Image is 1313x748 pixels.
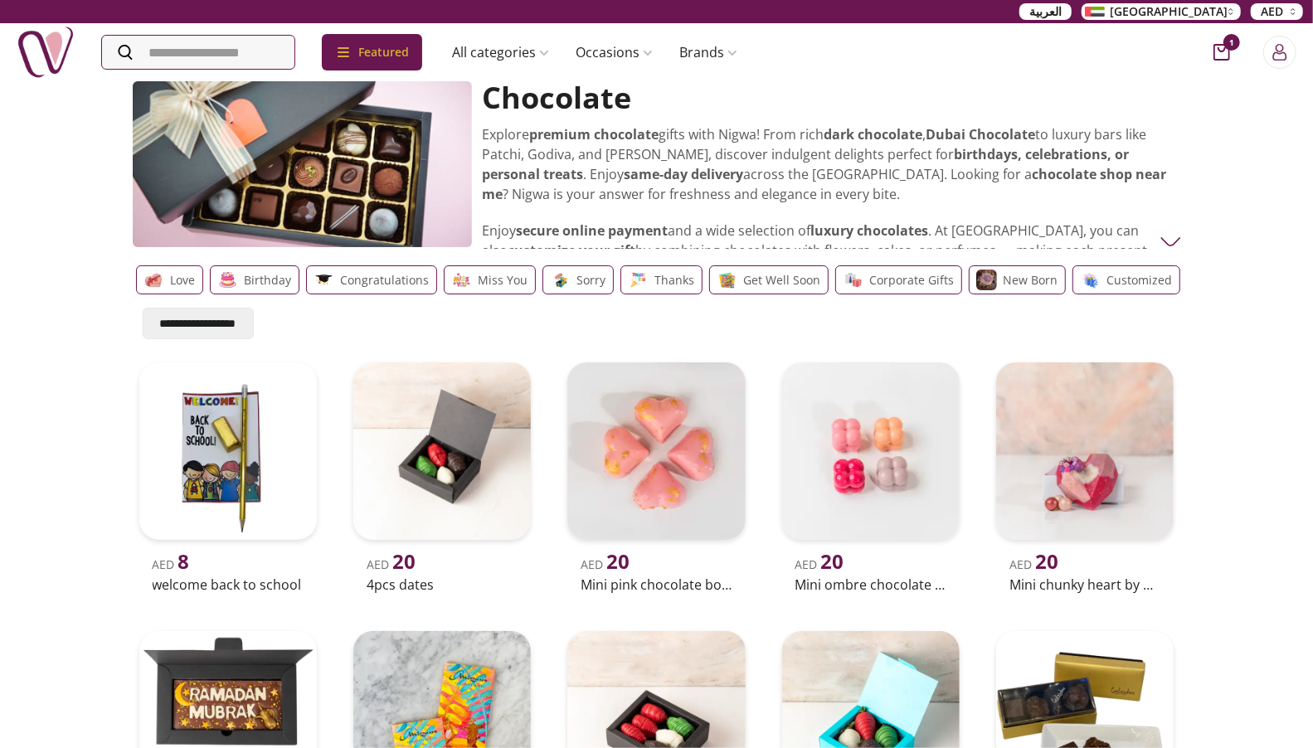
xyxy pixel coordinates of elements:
img: gifts-uae-Thanks [628,270,649,290]
span: 1 [1223,34,1240,51]
a: uae-gifts-4pcs DatesAED 204pcs dates [347,356,537,598]
p: Get well soon [744,270,821,290]
img: gifts-uae-Love [143,270,164,290]
a: uae-gifts-Mini Ombre Chocolate Box by NJDAED 20Mini ombre chocolate box by njd [776,356,966,598]
span: AED [153,556,190,572]
a: Brands [666,36,751,69]
p: Miss You [479,270,528,290]
span: 20 [392,547,416,575]
p: Corporate Gifts [870,270,955,290]
img: gifts-uae-Corporate Gifts [843,270,863,290]
img: Nigwa-uae-gifts [17,23,75,81]
span: AED [1261,3,1283,20]
p: Thanks [655,270,695,290]
img: uae-gifts-4pcs Dates [353,362,531,540]
button: [GEOGRAPHIC_DATA] [1082,3,1241,20]
strong: luxury chocolates [810,221,928,240]
span: 20 [606,547,630,575]
img: Chocolate [1160,231,1181,252]
span: العربية [1029,3,1062,20]
img: uae-gifts-Mini Pink Chocolate Box by NJD [567,362,745,540]
img: gifts-uae-Sorry [550,270,571,290]
p: Customized [1107,270,1173,290]
a: uae-gifts-Mini Pink Chocolate Box by NJDAED 20Mini pink chocolate box by njd [561,356,751,598]
strong: dark chocolate [824,125,922,143]
strong: same-day delivery [624,165,743,183]
p: Love [171,270,196,290]
span: AED [581,556,630,572]
p: Sorry [577,270,606,290]
button: AED [1251,3,1303,20]
img: gifts-uae-Miss You [451,270,472,290]
img: gifts-uae-New Born [976,270,997,290]
span: [GEOGRAPHIC_DATA] [1110,3,1228,20]
img: gifts-uae-Birthday [217,270,238,290]
input: Search [102,36,294,69]
div: Featured [322,34,422,70]
p: Congratulations [341,270,430,290]
p: Birthday [245,270,292,290]
a: uae-gifts-Mini Chunky Heart by NJDAED 20Mini chunky heart by njd [990,356,1180,598]
span: AED [1009,556,1058,572]
img: uae-gifts-Mini Ombre Chocolate Box by NJD [782,362,960,540]
strong: customize your gift [508,241,635,260]
span: AED [367,556,416,572]
h2: 4pcs dates [367,575,518,595]
h2: Mini pink chocolate box by njd [581,575,732,595]
button: cart-button [1213,44,1230,61]
span: 20 [1035,547,1058,575]
p: Explore gifts with Nigwa! From rich , to luxury bars like Patchi, Godiva, and [PERSON_NAME], disc... [482,124,1170,204]
img: gifts-uae-Congratulations [314,270,334,290]
span: 20 [821,547,844,575]
p: Enjoy and a wide selection of . At [GEOGRAPHIC_DATA], you can also by combining chocolates with f... [482,221,1170,280]
h2: Mini ombre chocolate box by njd [795,575,946,595]
button: Login [1263,36,1296,69]
a: All categories [439,36,562,69]
h2: Mini chunky heart by njd [1009,575,1160,595]
p: New Born [1004,270,1058,290]
img: gifts-uae-Get well soon [717,270,737,290]
strong: Dubai Chocolate [926,125,1035,143]
a: uae-gifts-welcome back to schoolAED 8welcome back to school [133,356,323,598]
img: uae-gifts-welcome back to school [139,362,317,540]
img: gifts-uae-chocolate-uae [133,81,473,247]
a: Occasions [562,36,666,69]
strong: premium chocolate [529,125,659,143]
span: AED [795,556,844,572]
strong: secure online payment [516,221,668,240]
img: gifts-uae-Customized [1080,270,1101,290]
img: uae-gifts-Mini Chunky Heart by NJD [996,362,1174,540]
img: Arabic_dztd3n.png [1085,7,1105,17]
h2: welcome back to school [153,575,304,595]
h2: Chocolate [482,81,1170,114]
span: 8 [178,547,190,575]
